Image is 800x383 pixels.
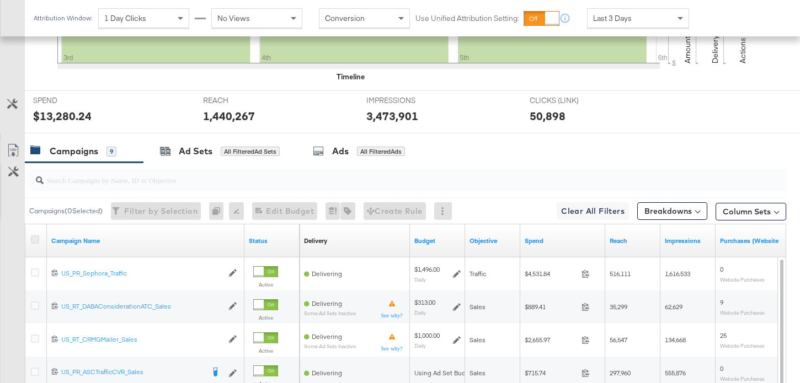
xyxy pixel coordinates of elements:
[414,342,426,349] sub: Daily
[525,269,577,278] span: $4,531.84
[610,369,631,377] span: 297,960
[304,310,356,316] sub: Some Ad Sets Inactive
[716,203,786,220] button: Column Sets
[710,35,720,63] text: Delivery
[525,369,577,377] span: $715.74
[61,368,204,379] a: US_PR_ASCTrafficCVR_Sales
[253,347,278,354] label: Active
[470,236,516,245] a: Your campaign's objective.
[312,299,342,308] span: Delivering
[106,147,116,157] div: 9
[104,13,146,23] span: 1 Day Clicks
[33,95,116,106] span: SPEND
[720,265,723,273] span: 0
[61,368,204,376] div: US_PR_ASCTrafficCVR_Sales
[414,331,440,340] div: $1,000.00
[61,269,223,278] a: US_PR_Sephora_Traffic
[332,145,349,158] div: Ads
[51,236,240,245] a: Your campaign name.
[720,331,727,339] span: 25
[61,302,223,311] div: US_RT_DABAConsiderationATC_Sales
[720,364,723,373] span: 0
[610,269,631,278] span: 516,111
[637,202,707,220] button: Breakdowns
[610,303,627,311] span: 35,299
[61,335,223,344] a: US_RT_CRMGMailer_Sales
[325,13,365,23] span: Conversion
[530,108,566,124] div: 50,898
[720,375,765,382] sub: Website Purchases
[312,332,342,341] span: Delivering
[610,336,627,344] span: 56,547
[414,369,476,377] div: Using Ad Set Budget
[414,265,440,274] div: $1,496.00
[470,303,486,311] span: Sales
[366,108,418,124] div: 3,473,901
[610,236,656,245] a: The number of people your ad was served to.
[414,276,426,283] sub: Daily
[665,369,686,377] span: 555,876
[61,335,223,344] div: US_RT_CRMGMailer_Sales
[33,14,93,22] div: Attribution Window:
[415,13,519,24] label: Use Unified Attribution Setting:
[304,343,356,349] sub: Some Ad Sets Inactive
[61,302,223,311] a: US_RT_DABAConsiderationATC_Sales
[304,236,327,245] div: Delivery
[561,204,625,218] span: Clear All Filters
[312,369,342,377] span: Delivering
[203,108,255,124] div: 1,440,267
[217,13,250,23] span: No Views
[557,202,629,220] button: Clear All Filters
[366,95,449,106] span: IMPRESSIONS
[357,147,405,157] div: All Filtered Ads
[738,37,748,63] text: Actions
[414,298,435,307] div: $313.00
[304,236,327,245] a: Reflects the ability of your Ad Campaign to achieve delivery based on ad states, schedule and bud...
[470,369,486,377] span: Sales
[33,108,92,124] div: $13,280.24
[253,314,278,321] label: Active
[665,269,690,278] span: 1,616,533
[337,72,365,82] div: Timeline
[249,236,295,245] a: Shows the current state of your Ad Campaign.
[720,276,765,283] sub: Website Purchases
[253,281,278,288] label: Active
[525,336,577,344] span: $2,655.97
[682,15,692,63] text: Amount (USD)
[414,236,461,245] a: The maximum amount you're willing to spend on your ads, on average each day or over the lifetime ...
[720,298,723,306] span: 9
[29,206,103,216] div: Campaigns ( 0 Selected)
[525,303,577,311] span: $889.41
[720,342,765,349] sub: Website Purchases
[44,165,719,186] input: Search Campaigns by Name, ID or Objective
[203,95,286,106] span: REACH
[470,269,486,278] span: Traffic
[470,336,486,344] span: Sales
[665,303,682,311] span: 62,629
[61,269,223,278] div: US_PR_Sephora_Traffic
[530,95,612,106] span: CLICKS (LINK)
[50,145,98,158] div: Campaigns
[720,309,765,316] sub: Website Purchases
[414,309,426,316] sub: Daily
[593,13,632,23] span: Last 3 Days
[665,336,686,344] span: 134,668
[665,236,711,245] a: The number of times your ad was served. On mobile apps an ad is counted as served the first time ...
[179,145,212,158] div: Ad Sets
[221,147,280,157] div: All Filtered Ad Sets
[312,269,342,278] span: Delivering
[525,236,601,245] a: The total amount spent to date.
[209,202,229,220] div: 0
